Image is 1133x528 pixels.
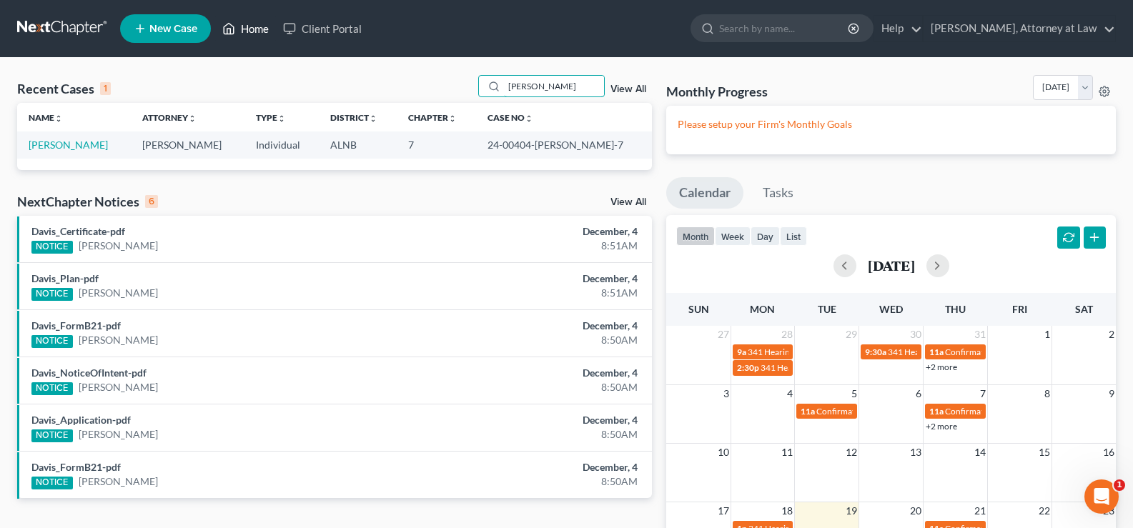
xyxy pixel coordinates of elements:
[865,347,886,357] span: 9:30a
[488,112,533,123] a: Case Nounfold_more
[79,239,158,253] a: [PERSON_NAME]
[929,347,944,357] span: 11a
[844,502,859,519] span: 19
[31,367,147,379] a: Davis_NoticeOfIntent-pdf
[31,477,73,489] div: NOTICE
[850,385,859,402] span: 5
[79,427,158,442] a: [PERSON_NAME]
[973,326,987,343] span: 31
[445,460,638,474] div: December, 4
[1107,326,1116,343] span: 2
[445,319,638,333] div: December, 4
[445,380,638,394] div: 8:50AM
[145,195,158,208] div: 6
[476,131,653,158] td: 24-00404-[PERSON_NAME]-7
[844,444,859,461] span: 12
[369,114,377,123] i: unfold_more
[722,385,731,402] span: 3
[31,335,73,348] div: NOTICE
[780,326,794,343] span: 28
[610,84,646,94] a: View All
[31,272,99,284] a: Davis_Plan-pdf
[17,80,111,97] div: Recent Cases
[142,112,197,123] a: Attorneyunfold_more
[79,286,158,300] a: [PERSON_NAME]
[1043,385,1052,402] span: 8
[716,444,731,461] span: 10
[408,112,457,123] a: Chapterunfold_more
[397,131,476,158] td: 7
[780,444,794,461] span: 11
[149,24,197,34] span: New Case
[879,303,903,315] span: Wed
[610,197,646,207] a: View All
[868,258,915,273] h2: [DATE]
[666,177,743,209] a: Calendar
[715,226,751,246] button: week
[716,326,731,343] span: 27
[719,15,850,41] input: Search by name...
[79,474,158,489] a: [PERSON_NAME]
[818,303,836,315] span: Tue
[445,333,638,347] div: 8:50AM
[909,502,923,519] span: 20
[330,112,377,123] a: Districtunfold_more
[131,131,244,158] td: [PERSON_NAME]
[1107,385,1116,402] span: 9
[1075,303,1093,315] span: Sat
[844,326,859,343] span: 29
[445,286,638,300] div: 8:51AM
[79,380,158,394] a: [PERSON_NAME]
[924,16,1115,41] a: [PERSON_NAME], Attorney at Law
[525,114,533,123] i: unfold_more
[909,326,923,343] span: 30
[276,16,369,41] a: Client Portal
[1102,444,1116,461] span: 16
[748,347,906,357] span: 341 Hearing for [PERSON_NAME], English
[445,366,638,380] div: December, 4
[979,385,987,402] span: 7
[926,421,957,432] a: +2 more
[445,413,638,427] div: December, 4
[79,333,158,347] a: [PERSON_NAME]
[666,83,768,100] h3: Monthly Progress
[780,226,807,246] button: list
[445,427,638,442] div: 8:50AM
[1037,502,1052,519] span: 22
[31,241,73,254] div: NOTICE
[945,303,966,315] span: Thu
[676,226,715,246] button: month
[688,303,709,315] span: Sun
[750,303,775,315] span: Mon
[445,224,638,239] div: December, 4
[929,406,944,417] span: 11a
[973,444,987,461] span: 14
[737,362,759,373] span: 2:30p
[256,112,286,123] a: Typeunfold_more
[29,112,63,123] a: Nameunfold_more
[909,444,923,461] span: 13
[445,474,638,489] div: 8:50AM
[1037,444,1052,461] span: 15
[716,502,731,519] span: 17
[188,114,197,123] i: unfold_more
[100,82,111,95] div: 1
[31,319,121,332] a: Davis_FormB21-pdf
[319,131,397,158] td: ALNB
[801,406,815,417] span: 11a
[504,76,604,96] input: Search by name...
[31,461,121,473] a: Davis_FormB21-pdf
[17,193,158,210] div: NextChapter Notices
[786,385,794,402] span: 4
[31,225,125,237] a: Davis_Certificate-pdf
[945,347,1097,357] span: Confirmation Date for [PERSON_NAME]
[678,117,1104,131] p: Please setup your Firm's Monthly Goals
[780,502,794,519] span: 18
[1043,326,1052,343] span: 1
[445,239,638,253] div: 8:51AM
[31,414,131,426] a: Davis_Application-pdf
[761,362,964,373] span: 341 Hearing for [PERSON_NAME] & [PERSON_NAME]
[737,347,746,357] span: 9a
[54,114,63,123] i: unfold_more
[914,385,923,402] span: 6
